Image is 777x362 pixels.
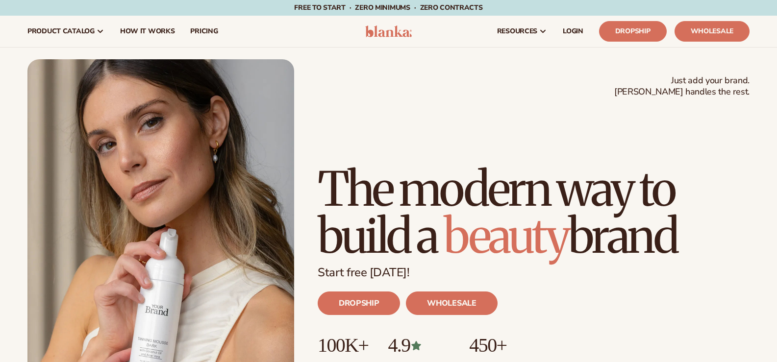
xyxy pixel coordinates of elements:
p: 4.9 [388,335,450,356]
span: Free to start · ZERO minimums · ZERO contracts [294,3,482,12]
span: beauty [444,207,568,265]
span: Just add your brand. [PERSON_NAME] handles the rest. [614,75,750,98]
span: How It Works [120,27,175,35]
p: 450+ [469,335,543,356]
a: product catalog [20,16,112,47]
span: pricing [190,27,218,35]
span: resources [497,27,537,35]
p: Start free [DATE]! [318,265,750,280]
a: WHOLESALE [406,291,497,315]
a: LOGIN [555,16,591,47]
a: resources [489,16,555,47]
a: How It Works [112,16,183,47]
img: logo [365,25,412,37]
span: LOGIN [563,27,583,35]
span: product catalog [27,27,95,35]
a: Dropship [599,21,667,42]
a: DROPSHIP [318,291,400,315]
p: 100K+ [318,335,368,356]
a: Wholesale [675,21,750,42]
a: pricing [182,16,226,47]
h1: The modern way to build a brand [318,166,750,260]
